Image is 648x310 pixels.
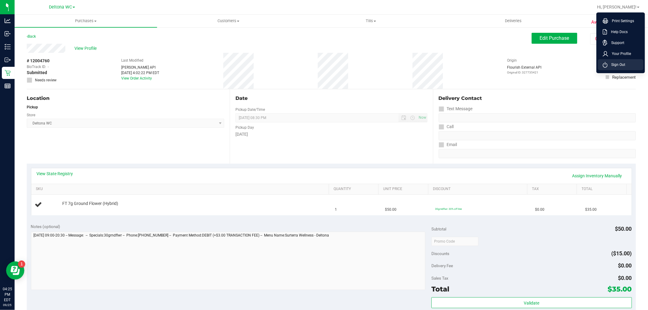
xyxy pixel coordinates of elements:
span: Discounts [431,248,449,259]
span: $35.00 [608,285,632,293]
a: View State Registry [37,171,73,177]
inline-svg: Outbound [5,57,11,63]
inline-svg: Inventory [5,44,11,50]
span: Tills [300,18,442,24]
div: Location [27,95,224,102]
span: View Profile [74,45,99,52]
inline-svg: Analytics [5,18,11,24]
span: Sales Tax [431,276,448,281]
span: Needs review [35,77,57,83]
label: Email [439,140,457,149]
span: $0.00 [618,275,632,281]
span: $35.00 [585,207,597,213]
a: Total [582,187,624,192]
label: Pickup Day [235,125,254,130]
span: $50.00 [385,207,396,213]
span: Support [608,40,624,46]
span: Delivery Fee [431,263,453,268]
a: View Order Activity [121,76,152,80]
a: Tax [532,187,574,192]
span: Sign Out [608,62,625,68]
a: Support [603,40,641,46]
a: Help Docs [603,29,641,35]
input: Promo Code [431,237,478,246]
a: Back [27,34,36,39]
div: Delivery Contact [439,95,636,102]
a: Discount [433,187,525,192]
label: Pickup Date/Time [235,107,265,112]
a: Quantity [334,187,376,192]
label: Last Modified [121,58,143,63]
span: - [48,64,49,70]
div: [DATE] 4:02:22 PM EDT [121,70,159,76]
p: 09/25 [3,303,12,307]
span: $0.00 [535,207,544,213]
li: Sign Out [598,59,643,70]
a: Unit Price [383,187,426,192]
button: Edit Purchase [532,33,577,44]
button: Cancel Purchase [590,33,636,45]
iframe: Resource center unread badge [18,261,25,268]
label: Store [27,112,35,118]
span: Submitted [27,70,47,76]
a: Tills [300,15,442,27]
label: Origin [507,58,517,63]
span: $50.00 [615,226,632,232]
p: 04:25 PM EDT [3,286,12,303]
input: Format: (999) 999-9999 [439,113,636,122]
span: Edit Purchase [540,35,569,41]
a: Customers [157,15,300,27]
a: Purchases [15,15,157,27]
span: 1 [335,207,337,213]
div: [DATE] [235,131,427,138]
button: Validate [431,297,632,308]
span: Notes (optional) [31,224,60,229]
label: Text Message [439,104,473,113]
a: Assign Inventory Manually [568,171,626,181]
span: Help Docs [607,29,628,35]
div: Date [235,95,427,102]
span: Total [431,285,449,293]
input: Format: (999) 999-9999 [439,131,636,140]
span: 30grndflwr: 30% off line [435,207,462,210]
span: $0.00 [618,262,632,269]
span: # 12004760 [27,58,50,64]
div: Flourish External API [507,65,541,75]
span: Deltona WC [49,5,72,10]
span: Your Profile [608,51,631,57]
span: Validate [524,301,539,305]
div: [PERSON_NAME] API [121,65,159,70]
span: FT 7g Ground Flower (Hybrid) [62,201,118,206]
span: Deliveries [497,18,530,24]
span: ($15.00) [612,250,632,257]
inline-svg: Inbound [5,31,11,37]
span: Customers [157,18,299,24]
a: Deliveries [442,15,585,27]
span: BioTrack ID: [27,64,46,70]
inline-svg: Reports [5,83,11,89]
p: Original ID: 327735421 [507,70,541,75]
div: Replacement [612,74,636,80]
span: Awaiting Payment [591,19,629,26]
inline-svg: Retail [5,70,11,76]
span: Hi, [PERSON_NAME]! [597,5,636,9]
a: SKU [36,187,327,192]
span: Purchases [15,18,157,24]
span: Subtotal [431,227,446,231]
iframe: Resource center [6,261,24,280]
label: Call [439,122,454,131]
span: Print Settings [608,18,634,24]
strong: Pickup [27,105,38,109]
